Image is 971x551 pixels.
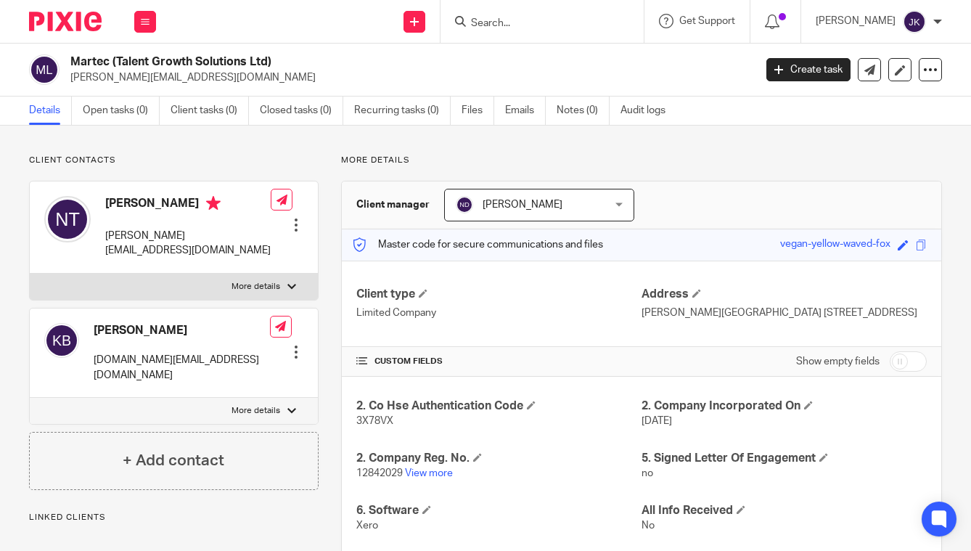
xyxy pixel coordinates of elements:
p: [PERSON_NAME][EMAIL_ADDRESS][DOMAIN_NAME] [70,70,745,85]
a: Notes (0) [557,97,610,125]
h4: Address [642,287,927,302]
a: Audit logs [620,97,676,125]
span: No [642,521,655,531]
p: Client contacts [29,155,319,166]
a: Details [29,97,72,125]
span: 3X78VX [356,416,393,426]
h4: Client type [356,287,642,302]
a: View more [405,468,453,478]
a: Open tasks (0) [83,97,160,125]
img: Pixie [29,12,102,31]
span: [PERSON_NAME] [483,200,562,210]
a: Create task [766,58,851,81]
h4: 2. Co Hse Authentication Code [356,399,642,414]
label: Show empty fields [796,354,880,369]
h4: 2. Company Incorporated On [642,399,927,414]
h3: Client manager [356,197,430,212]
h4: [PERSON_NAME] [94,323,270,338]
p: More details [232,281,280,293]
h4: 2. Company Reg. No. [356,451,642,466]
img: svg%3E [29,54,60,85]
a: Emails [505,97,546,125]
i: Primary [206,196,221,211]
h4: 6. Software [356,503,642,518]
h4: 5. Signed Letter Of Engagement [642,451,927,466]
p: [DOMAIN_NAME][EMAIL_ADDRESS][DOMAIN_NAME] [94,353,270,383]
h4: All Info Received [642,503,927,518]
a: Client tasks (0) [171,97,249,125]
span: no [642,468,653,478]
p: More details [341,155,942,166]
a: Files [462,97,494,125]
img: svg%3E [44,196,91,242]
h4: + Add contact [123,449,224,472]
p: Master code for secure communications and files [353,237,603,252]
img: svg%3E [456,196,473,213]
span: [DATE] [642,416,672,426]
span: Xero [356,521,378,531]
a: Recurring tasks (0) [354,97,451,125]
h2: Martec (Talent Growth Solutions Ltd) [70,54,610,70]
h4: CUSTOM FIELDS [356,356,642,367]
p: More details [232,405,280,417]
p: [PERSON_NAME] [816,14,896,28]
img: svg%3E [903,10,926,33]
a: Closed tasks (0) [260,97,343,125]
img: svg%3E [44,323,79,358]
span: Get Support [679,16,735,26]
p: [PERSON_NAME][EMAIL_ADDRESS][DOMAIN_NAME] [105,229,271,258]
div: vegan-yellow-waved-fox [780,237,890,253]
p: [PERSON_NAME][GEOGRAPHIC_DATA] [STREET_ADDRESS] [642,306,927,320]
h4: [PERSON_NAME] [105,196,271,214]
input: Search [470,17,600,30]
span: 12842029 [356,468,403,478]
p: Limited Company [356,306,642,320]
p: Linked clients [29,512,319,523]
